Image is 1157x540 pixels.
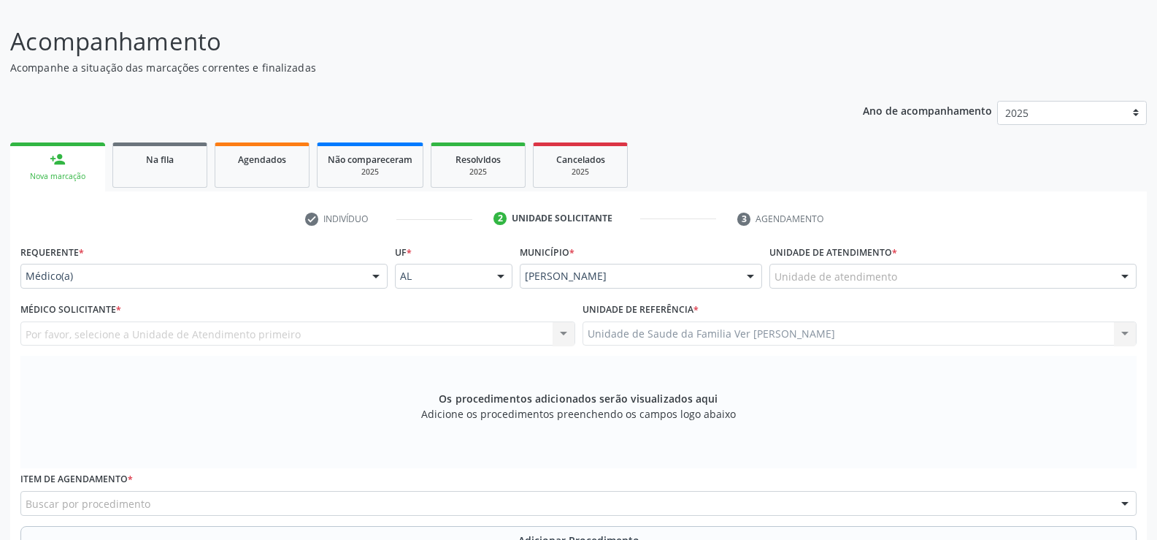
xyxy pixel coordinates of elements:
[20,299,121,322] label: Médico Solicitante
[400,269,483,284] span: AL
[525,269,732,284] span: [PERSON_NAME]
[493,212,507,225] div: 2
[10,60,806,75] p: Acompanhe a situação das marcações correntes e finalizadas
[583,299,699,322] label: Unidade de referência
[774,269,897,284] span: Unidade de atendimento
[769,241,897,264] label: Unidade de atendimento
[50,151,66,167] div: person_add
[146,153,174,166] span: Na fila
[238,153,286,166] span: Agendados
[10,23,806,60] p: Acompanhamento
[421,406,736,422] span: Adicione os procedimentos preenchendo os campos logo abaixo
[556,153,605,166] span: Cancelados
[863,101,992,119] p: Ano de acompanhamento
[544,167,617,178] div: 2025
[328,153,412,166] span: Não compareceram
[20,241,84,264] label: Requerente
[442,167,515,178] div: 2025
[20,171,95,182] div: Nova marcação
[26,269,358,284] span: Médico(a)
[20,468,133,491] label: Item de agendamento
[512,212,612,225] div: Unidade solicitante
[439,391,718,406] span: Os procedimentos adicionados serão visualizados aqui
[328,167,412,178] div: 2025
[395,241,412,264] label: UF
[26,496,150,512] span: Buscar por procedimento
[520,241,574,264] label: Município
[456,153,501,166] span: Resolvidos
